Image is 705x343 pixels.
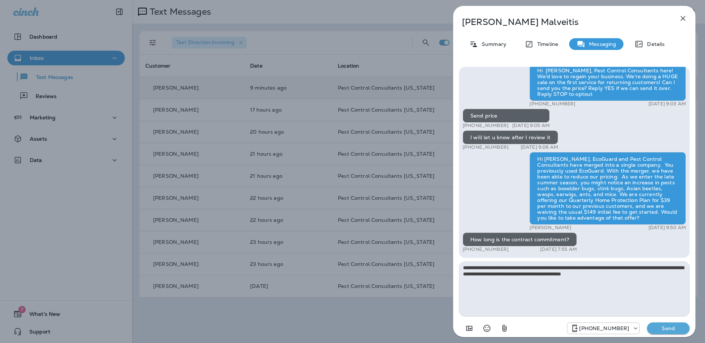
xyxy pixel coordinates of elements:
p: [PHONE_NUMBER] [529,101,575,107]
p: [PHONE_NUMBER] [463,144,509,150]
p: [DATE] 9:50 AM [648,225,686,231]
button: Add in a premade template [462,321,477,336]
p: [PHONE_NUMBER] [579,325,629,331]
div: How long is the contract commitment? [463,232,577,246]
p: [DATE] 9:05 AM [512,123,550,129]
p: Summary [478,41,506,47]
div: I will let u know after I review it [463,130,558,144]
p: Messaging [585,41,616,47]
div: Hi [PERSON_NAME], EcoGuard and Pest Control Consultants have merged into a single company. You pr... [529,152,686,225]
p: Timeline [534,41,558,47]
p: [PERSON_NAME] Malveitis [462,17,662,27]
p: [PERSON_NAME] [529,225,571,231]
button: Send [647,322,690,334]
div: +1 (815) 998-9676 [567,324,639,333]
div: Send price [463,109,550,123]
p: Send [653,325,684,332]
p: Details [643,41,665,47]
p: [DATE] 9:03 AM [648,101,686,107]
p: [PHONE_NUMBER] [463,246,509,252]
p: [PHONE_NUMBER] [463,123,509,129]
button: Select an emoji [480,321,494,336]
p: [DATE] 9:06 AM [521,144,558,150]
div: Hi [PERSON_NAME], Pest Control Consultants here! We'd love to regain your business. We're doing a... [529,64,686,101]
p: [DATE] 7:55 AM [540,246,577,252]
